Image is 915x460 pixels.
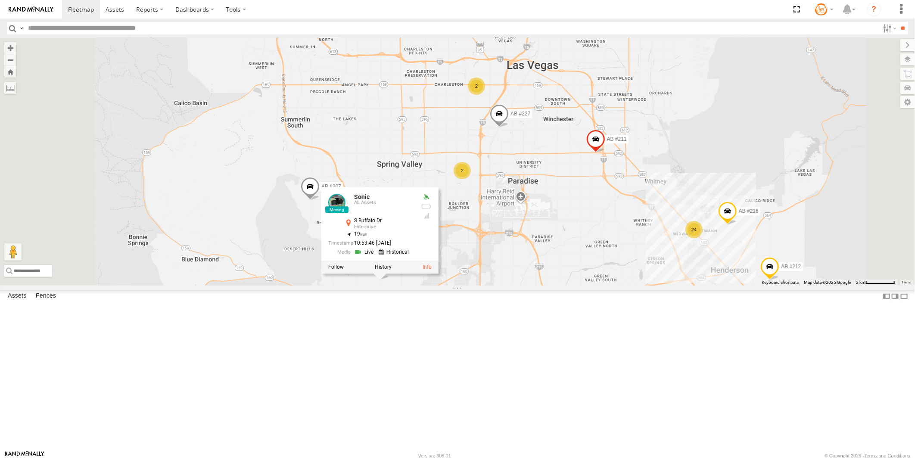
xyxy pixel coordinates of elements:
[804,280,851,285] span: Map data ©2025 Google
[421,212,432,219] div: Last Event GSM Signal Strength
[510,110,530,116] span: AB #227
[418,453,451,458] div: Version: 305.01
[5,451,44,460] a: Visit our Website
[354,218,414,224] div: S Buffalo Dr
[354,193,370,200] a: Sonic
[31,290,60,302] label: Fences
[354,224,414,230] div: Enterprise
[423,264,432,270] a: View Asset Details
[18,22,25,34] label: Search Query
[328,264,344,270] label: Realtime tracking of Asset
[421,203,432,210] div: No battery health information received from this device.
[607,136,627,142] span: AB #211
[900,290,909,302] label: Hide Summary Table
[354,200,414,205] div: All Assets
[762,280,799,286] button: Keyboard shortcuts
[880,22,898,34] label: Search Filter Options
[354,231,368,237] span: 19
[4,42,16,54] button: Zoom in
[812,3,837,16] div: Tommy Stauffer
[328,194,345,211] a: View Asset Details
[825,453,910,458] div: © Copyright 2025 -
[3,290,31,302] label: Assets
[9,6,53,12] img: rand-logo.svg
[882,290,891,302] label: Dock Summary Table to the Left
[379,248,411,256] a: View Historical Media Streams
[375,264,392,270] label: View Asset History
[900,96,915,108] label: Map Settings
[853,280,898,286] button: Map Scale: 2 km per 65 pixels
[454,162,471,179] div: 2
[856,280,865,285] span: 2 km
[902,280,911,284] a: Terms
[321,183,341,189] span: AB #207
[421,194,432,201] div: Valid GPS Fix
[739,208,759,214] span: AB #216
[328,240,414,246] div: Date/time of location update
[468,78,485,95] div: 2
[4,66,16,78] button: Zoom Home
[4,243,22,261] button: Drag Pegman onto the map to open Street View
[4,82,16,94] label: Measure
[685,221,703,238] div: 24
[865,453,910,458] a: Terms and Conditions
[4,54,16,66] button: Zoom out
[891,290,899,302] label: Dock Summary Table to the Right
[781,264,801,270] span: AB #212
[354,248,376,256] a: View Live Media Streams
[867,3,881,16] i: ?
